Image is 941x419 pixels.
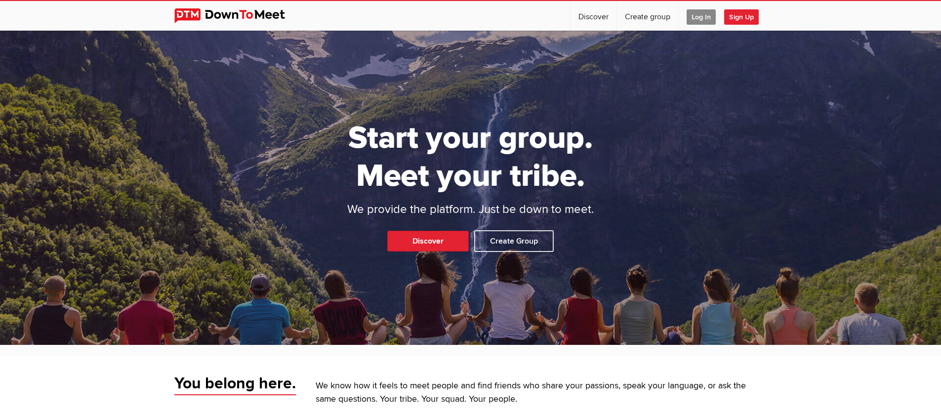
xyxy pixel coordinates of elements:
a: Discover [387,231,469,251]
a: Log In [679,1,724,31]
span: Log In [687,9,716,25]
span: Sign Up [724,9,759,25]
a: Create group [617,1,678,31]
a: Create Group [474,230,554,252]
img: DownToMeet [174,8,300,23]
h1: Start your group. Meet your tribe. [310,119,631,195]
a: Sign Up [724,1,767,31]
p: We know how it feels to meet people and find friends who share your passions, speak your language... [316,379,767,406]
span: You belong here. [174,374,296,395]
a: Discover [571,1,616,31]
